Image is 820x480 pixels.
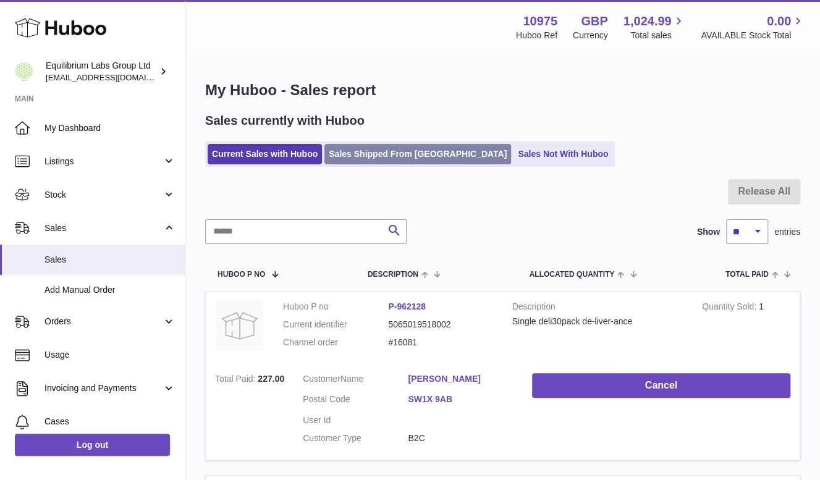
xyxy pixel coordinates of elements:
a: SW1X 9AB [408,394,513,405]
span: Cases [44,416,175,427]
span: Stock [44,189,163,201]
a: Current Sales with Huboo [208,144,322,164]
dt: Huboo P no [283,301,388,313]
dd: B2C [408,432,513,444]
a: Log out [15,434,170,456]
span: Invoicing and Payments [44,382,163,394]
span: 227.00 [258,374,284,384]
span: Listings [44,156,163,167]
span: Customer [303,374,340,384]
strong: GBP [581,13,607,30]
label: Show [697,226,720,238]
span: AVAILABLE Stock Total [701,30,805,41]
span: Sales [44,222,163,234]
h2: Sales currently with Huboo [205,112,365,129]
span: Orders [44,316,163,327]
span: Sales [44,254,175,266]
dt: Customer Type [303,432,408,444]
span: 0.00 [767,13,791,30]
span: ALLOCATED Quantity [529,271,614,279]
button: Cancel [532,373,790,398]
dt: Channel order [283,337,388,348]
span: [EMAIL_ADDRESS][DOMAIN_NAME] [46,72,182,82]
strong: 10975 [523,13,557,30]
span: 1,024.99 [623,13,672,30]
span: My Dashboard [44,122,175,134]
span: Add Manual Order [44,284,175,296]
span: Total sales [630,30,685,41]
span: Usage [44,349,175,361]
img: no-photo.jpg [215,301,264,350]
a: 0.00 AVAILABLE Stock Total [701,13,805,41]
div: Currency [573,30,608,41]
dt: Current identifier [283,319,388,331]
dt: Postal Code [303,394,408,408]
span: Total paid [725,271,769,279]
span: Description [368,271,418,279]
img: huboo@equilibriumlabs.com [15,62,33,81]
h1: My Huboo - Sales report [205,80,800,100]
div: Single deli30pack de-liver-ance [512,316,684,327]
td: 1 [693,292,800,364]
strong: Total Paid [215,374,258,387]
div: Equilibrium Labs Group Ltd [46,60,157,83]
a: 1,024.99 Total sales [623,13,686,41]
dt: Name [303,373,408,388]
dd: #16081 [388,337,493,348]
dd: 5065019518002 [388,319,493,331]
span: entries [774,226,800,238]
a: [PERSON_NAME] [408,373,513,385]
strong: Description [512,301,684,316]
div: Huboo Ref [516,30,557,41]
dt: User Id [303,415,408,426]
span: Huboo P no [218,271,265,279]
a: P-962128 [388,301,426,311]
strong: Quantity Sold [702,301,759,314]
a: Sales Not With Huboo [514,144,612,164]
a: Sales Shipped From [GEOGRAPHIC_DATA] [324,144,511,164]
